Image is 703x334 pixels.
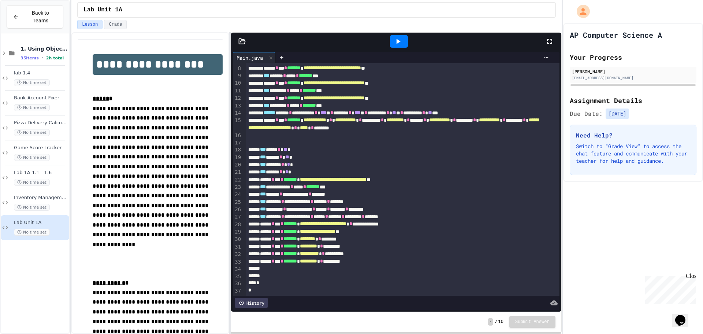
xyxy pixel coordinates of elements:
div: 12 [233,95,242,102]
span: Lab Unit 1A [14,220,68,226]
span: [DATE] [606,109,629,119]
span: • [42,55,43,61]
div: 37 [233,287,242,295]
span: 1. Using Objects and Methods [21,45,68,52]
button: Back to Teams [7,5,63,29]
span: 2h total [46,56,64,60]
span: Bank Account Fixer [14,95,68,101]
h1: AP Computer Science A [570,30,662,40]
div: 34 [233,266,242,273]
div: 26 [233,206,242,213]
div: 32 [233,251,242,258]
span: 10 [498,319,503,325]
span: No time set [14,204,50,211]
div: 33 [233,258,242,266]
h3: Need Help? [576,131,690,140]
div: 35 [233,273,242,280]
div: Chat with us now!Close [3,3,51,47]
iframe: chat widget [672,305,696,327]
div: 9 [233,72,242,80]
div: 22 [233,176,242,184]
iframe: chat widget [642,273,696,304]
span: No time set [14,79,50,86]
span: No time set [14,229,50,236]
div: 25 [233,199,242,206]
span: No time set [14,129,50,136]
span: Inventory Management System [14,195,68,201]
h2: Assignment Details [570,95,696,106]
div: 14 [233,110,242,117]
div: 24 [233,191,242,198]
div: 31 [233,243,242,251]
button: Lesson [77,20,103,29]
div: 27 [233,213,242,221]
div: 20 [233,161,242,169]
div: 16 [233,132,242,139]
button: Submit Answer [509,316,555,328]
div: 10 [233,80,242,87]
div: 30 [233,236,242,243]
div: History [235,298,268,308]
div: 17 [233,139,242,147]
div: 28 [233,221,242,228]
div: 8 [233,65,242,72]
span: Back to Teams [24,9,57,25]
div: 19 [233,154,242,161]
span: Lab 1A 1.1 - 1.6 [14,170,68,176]
span: Submit Answer [515,319,550,325]
div: 11 [233,87,242,95]
div: 18 [233,146,242,154]
span: No time set [14,154,50,161]
span: - [488,318,493,326]
div: Main.java [233,52,276,63]
span: lab 1.4 [14,70,68,76]
span: / [495,319,497,325]
div: My Account [569,3,592,20]
p: Switch to "Grade View" to access the chat feature and communicate with your teacher for help and ... [576,143,690,165]
div: 29 [233,228,242,236]
div: 21 [233,169,242,176]
div: [EMAIL_ADDRESS][DOMAIN_NAME] [572,75,694,81]
div: Main.java [233,54,267,62]
div: 23 [233,184,242,191]
span: Game Score Tracker [14,145,68,151]
div: [PERSON_NAME] [572,68,694,75]
div: 36 [233,280,242,287]
h2: Your Progress [570,52,696,62]
span: 35 items [21,56,39,60]
span: Pizza Delivery Calculator [14,120,68,126]
span: No time set [14,104,50,111]
div: 13 [233,102,242,110]
span: Due Date: [570,109,603,118]
div: 15 [233,117,242,132]
span: Lab Unit 1A [83,5,122,14]
button: Grade [104,20,127,29]
span: No time set [14,179,50,186]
